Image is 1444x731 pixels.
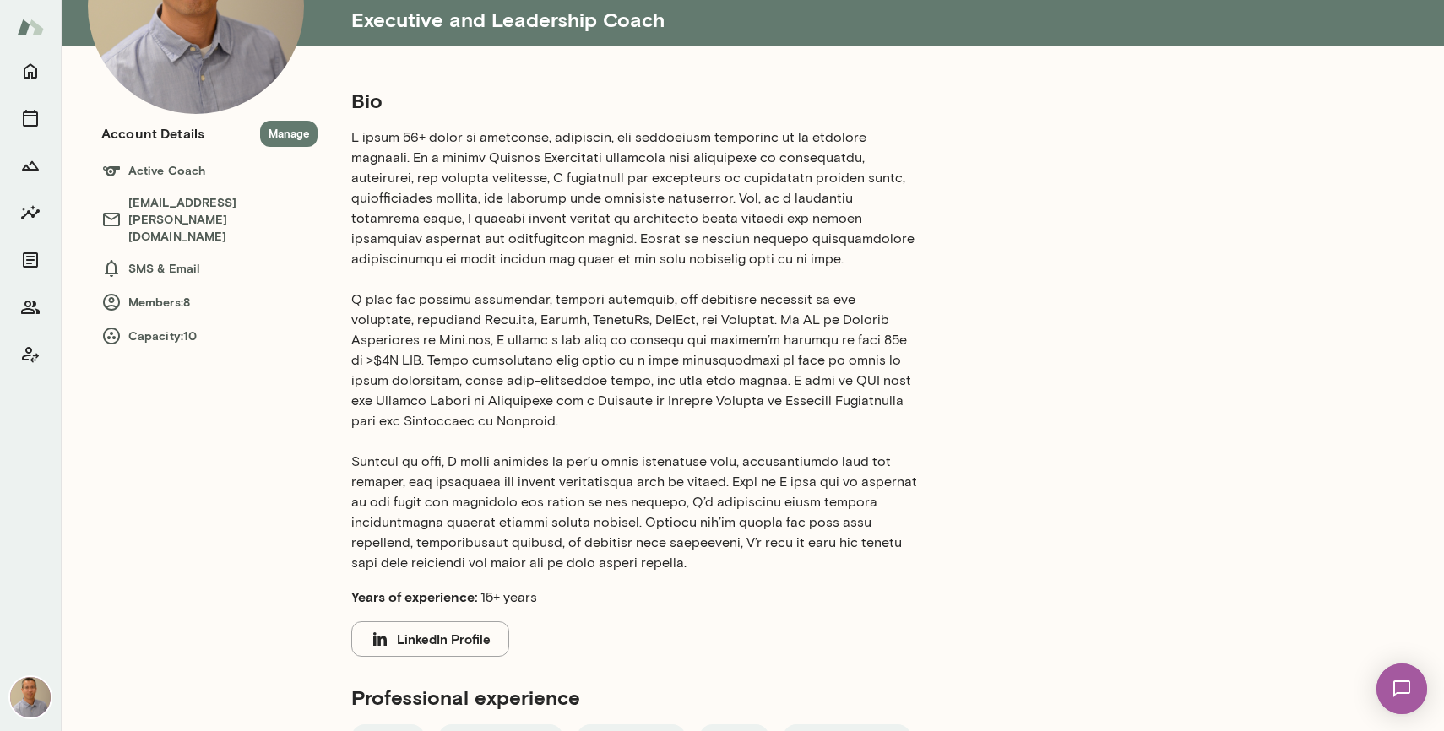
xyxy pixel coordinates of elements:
[260,121,318,147] button: Manage
[101,123,204,143] h6: Account Details
[351,87,919,114] h5: Bio
[14,149,47,182] button: Growth Plan
[101,326,318,346] h6: Capacity: 10
[14,338,47,371] button: Client app
[17,11,44,43] img: Mento
[101,194,318,245] h6: [EMAIL_ADDRESS][PERSON_NAME][DOMAIN_NAME]
[14,243,47,277] button: Documents
[14,196,47,230] button: Insights
[14,54,47,88] button: Home
[10,677,51,717] img: Kevin Au
[351,587,919,608] p: 15+ years
[101,292,318,312] h6: Members: 8
[351,621,509,657] button: LinkedIn Profile
[14,101,47,135] button: Sessions
[351,684,919,711] h5: Professional experience
[351,127,919,573] p: L ipsum 56+ dolor si ametconse, adipiscin, eli seddoeiusm temporinc ut la etdolore magnaali. En a...
[14,290,47,324] button: Members
[351,588,477,604] b: Years of experience:
[101,160,318,181] h6: Active Coach
[101,258,318,279] h6: SMS & Email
